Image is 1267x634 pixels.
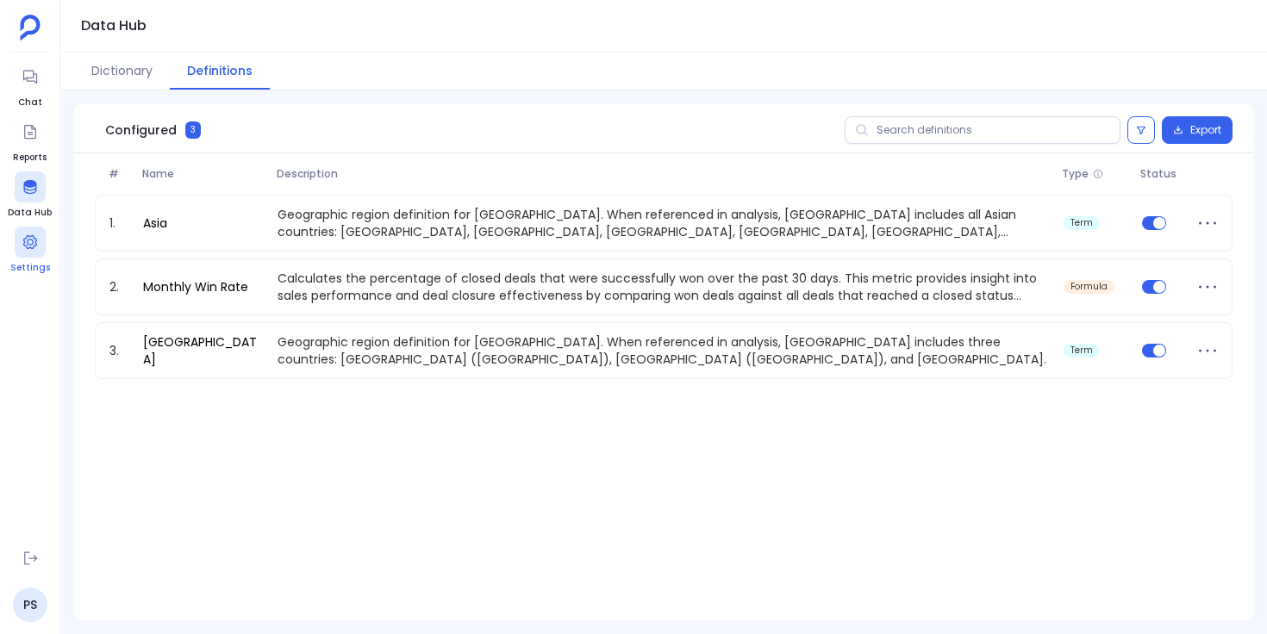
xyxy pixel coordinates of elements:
[103,214,136,232] span: 1.
[136,333,271,368] a: [GEOGRAPHIC_DATA]
[135,167,270,181] span: Name
[20,15,41,40] img: petavue logo
[13,151,47,165] span: Reports
[270,167,1055,181] span: Description
[271,206,1056,240] p: Geographic region definition for [GEOGRAPHIC_DATA]. When referenced in analysis, [GEOGRAPHIC_DATA...
[271,333,1056,368] p: Geographic region definition for [GEOGRAPHIC_DATA]. When referenced in analysis, [GEOGRAPHIC_DATA...
[13,587,47,622] a: PS
[271,270,1056,304] p: Calculates the percentage of closed deals that were successfully won over the past 30 days. This ...
[15,96,46,109] span: Chat
[8,171,52,220] a: Data Hub
[136,278,255,295] a: Monthly Win Rate
[185,121,201,139] span: 3
[103,278,136,295] span: 2.
[105,121,177,139] span: Configured
[15,61,46,109] a: Chat
[136,214,174,232] a: Asia
[10,261,50,275] span: Settings
[10,227,50,275] a: Settings
[81,14,147,38] h1: Data Hub
[1062,167,1089,181] span: Type
[74,53,170,90] button: Dictionary
[1133,167,1189,181] span: Status
[8,206,52,220] span: Data Hub
[13,116,47,165] a: Reports
[1162,116,1233,144] button: Export
[1070,282,1108,292] span: formula
[170,53,270,90] button: Definitions
[1190,123,1221,137] span: Export
[103,342,136,359] span: 3.
[1070,345,1093,356] span: term
[1070,218,1093,228] span: term
[845,116,1120,144] input: Search definitions
[102,167,135,181] span: #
